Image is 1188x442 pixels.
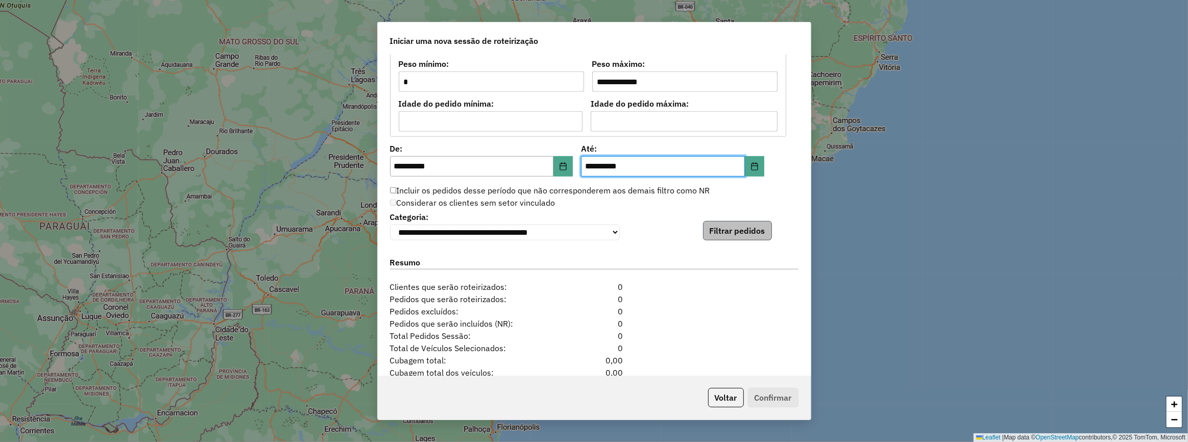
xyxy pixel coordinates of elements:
span: Pedidos que serão incluídos (NR): [384,317,559,330]
button: Filtrar pedidos [703,221,772,240]
input: Incluir os pedidos desse período que não corresponderem aos demais filtro como NR [390,187,396,193]
button: Voltar [708,388,744,407]
span: | [1002,434,1004,441]
label: Resumo [390,256,798,270]
span: Iniciar uma nova sessão de roteirização [390,35,539,47]
input: Considerar os clientes sem setor vinculado [390,200,396,206]
label: De: [390,142,573,155]
div: 0 [559,281,629,293]
a: Zoom out [1167,412,1182,427]
label: Peso máximo: [592,58,778,70]
label: Idade do pedido mínima: [399,97,583,110]
div: 0 [559,330,629,342]
button: Choose Date [553,156,573,177]
label: Até: [581,142,764,155]
a: OpenStreetMap [1036,434,1079,441]
span: Total de Veículos Selecionados: [384,342,559,354]
span: − [1171,413,1178,426]
div: 0 [559,317,629,330]
label: Peso mínimo: [399,58,584,70]
span: Cubagem total: [384,354,559,366]
a: Zoom in [1167,397,1182,412]
span: Cubagem total dos veículos: [384,366,559,379]
span: + [1171,398,1178,410]
span: Clientes que serão roteirizados: [384,281,559,293]
button: Choose Date [745,156,764,177]
span: Pedidos que serão roteirizados: [384,293,559,305]
span: Total Pedidos Sessão: [384,330,559,342]
label: Incluir os pedidos desse período que não corresponderem aos demais filtro como NR [390,184,710,197]
div: 0 [559,342,629,354]
label: Considerar os clientes sem setor vinculado [390,197,555,209]
div: 0,00 [559,366,629,379]
div: 0,00 [559,354,629,366]
div: 0 [559,293,629,305]
label: Idade do pedido máxima: [591,97,778,110]
div: 0 [559,305,629,317]
span: Pedidos excluídos: [384,305,559,317]
div: Map data © contributors,© 2025 TomTom, Microsoft [974,433,1188,442]
label: Categoria: [390,211,620,223]
a: Leaflet [976,434,1001,441]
